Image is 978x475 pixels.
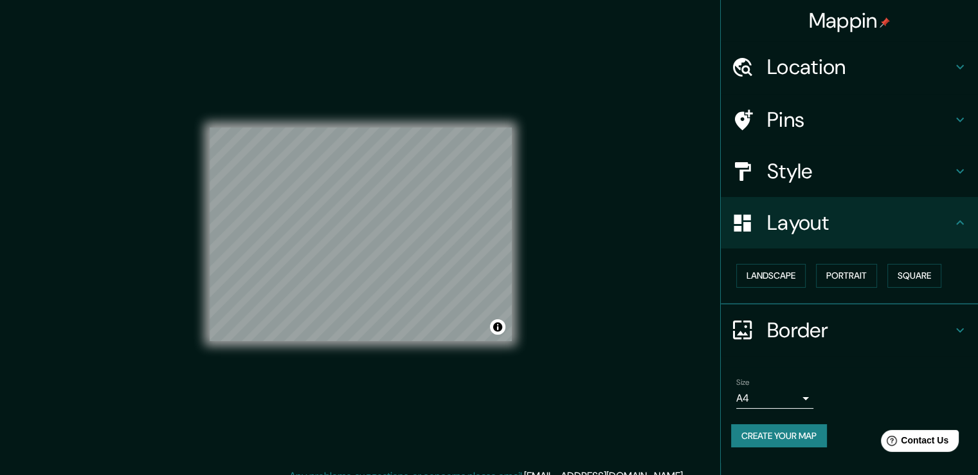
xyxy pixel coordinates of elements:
div: Location [721,41,978,93]
div: Style [721,145,978,197]
h4: Mappin [809,8,891,33]
label: Size [736,377,750,387]
button: Toggle attribution [490,319,505,335]
canvas: Map [210,127,512,341]
h4: Style [767,158,952,184]
button: Landscape [736,264,806,288]
h4: Location [767,54,952,80]
button: Square [887,264,941,288]
button: Create your map [731,424,827,448]
h4: Pins [767,107,952,133]
button: Portrait [816,264,877,288]
div: A4 [736,388,813,409]
div: Layout [721,197,978,248]
h4: Layout [767,210,952,236]
div: Border [721,304,978,356]
h4: Border [767,317,952,343]
div: Pins [721,94,978,145]
img: pin-icon.png [880,17,890,28]
iframe: Help widget launcher [864,425,964,461]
